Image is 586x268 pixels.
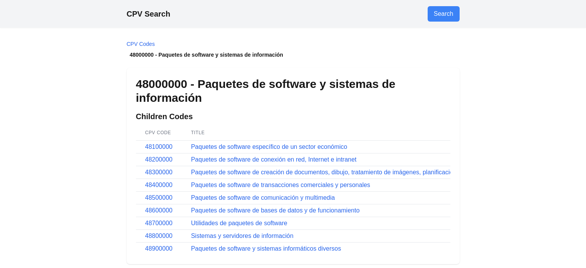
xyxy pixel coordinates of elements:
a: Paquetes de software de conexión en red, Internet e intranet [191,156,357,163]
a: 48300000 [145,169,173,175]
a: 48500000 [145,194,173,201]
th: CPV Code [136,125,182,141]
nav: Breadcrumb [127,40,460,59]
a: 48600000 [145,207,173,214]
a: CPV Search [127,10,170,18]
a: 48900000 [145,245,173,252]
a: Sistemas y servidores de información [191,233,294,239]
a: Paquetes de software de bases de datos y de funcionamiento [191,207,360,214]
a: Paquetes de software de transacciones comerciales y personales [191,182,370,188]
a: Paquetes de software de comunicación y multimedia [191,194,335,201]
li: 48000000 - Paquetes de software y sistemas de información [127,51,460,59]
a: CPV Codes [127,41,155,47]
a: 48400000 [145,182,173,188]
a: Utilidades de paquetes de software [191,220,287,226]
h2: Children Codes [136,111,450,122]
a: Paquetes de software y sistemas informáticos diversos [191,245,341,252]
a: 48100000 [145,143,173,150]
a: 48700000 [145,220,173,226]
a: Paquetes de software de creación de documentos, dibujo, tratamiento de imágenes, planificación y ... [191,169,500,175]
a: 48200000 [145,156,173,163]
a: 48800000 [145,233,173,239]
a: Paquetes de software específico de un sector económico [191,143,348,150]
a: Go to search [428,6,460,22]
h1: 48000000 - Paquetes de software y sistemas de información [136,77,450,105]
th: Title [182,125,509,141]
